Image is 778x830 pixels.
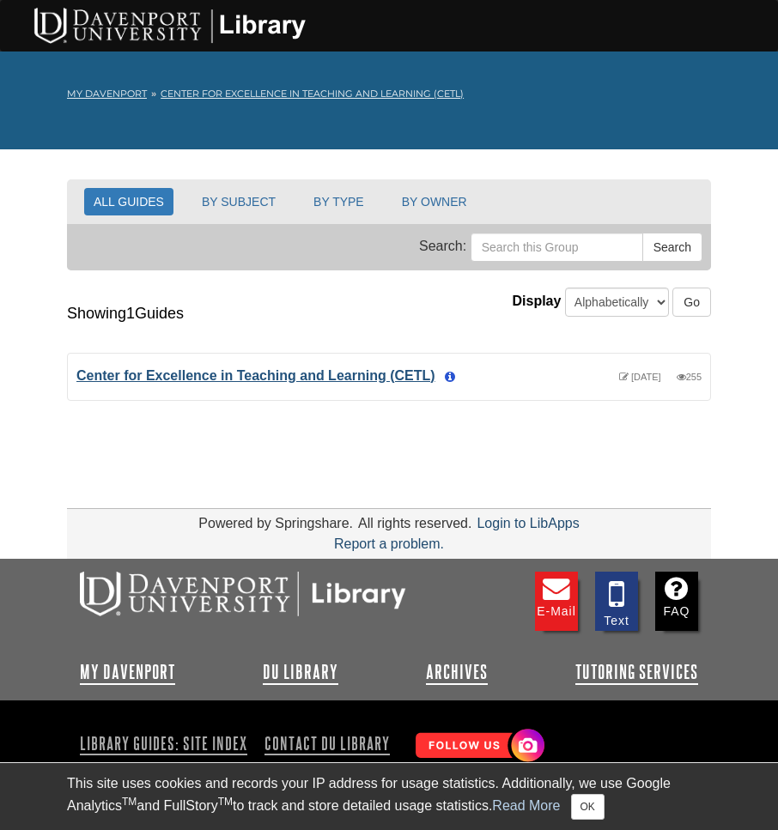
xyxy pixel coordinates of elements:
a: Contact DU Library [258,729,397,758]
a: Archives [426,662,488,682]
label: Display [512,291,561,312]
span: Number of visits this year [677,372,702,382]
sup: TM [122,796,137,808]
a: Center for Excellence in Teaching and Learning (CETL) [161,88,464,100]
a: Library Guides: Site Index [80,729,254,758]
a: My Davenport [67,87,147,101]
a: Report a problem. [334,536,444,551]
a: Read More [492,798,560,813]
span: Search: [419,239,466,253]
img: DU Libraries [80,572,406,616]
div: Powered by Springshare. [196,516,356,530]
a: Center for Excellence in Teaching and Learning (CETL) [76,368,435,383]
button: BY SUBJECT [192,188,285,215]
button: Close [571,794,605,820]
section: List of Guides [67,331,711,403]
sup: TM [218,796,233,808]
div: This site uses cookies and records your IP address for usage statistics. Additionally, we use Goo... [67,773,711,820]
button: Go [672,288,711,317]
a: FAQ [655,572,698,631]
a: Text [595,572,638,631]
a: My Davenport [80,662,175,682]
button: BY OWNER [392,188,477,215]
button: BY TYPE [304,188,374,215]
input: Search this Group [471,233,643,262]
img: Follow Us! Instagram [407,722,549,771]
img: DU Libraries [4,4,331,45]
div: All rights reserved. [356,516,475,530]
h2: Showing Guides [67,305,184,323]
button: Search [642,233,702,262]
span: 1 [126,305,135,322]
a: E-mail [535,572,578,631]
a: Tutoring Services [575,662,698,682]
button: ALL GUIDES [84,188,173,215]
a: Login to LibApps [477,516,579,530]
span: Last Updated [619,372,661,382]
a: DU Library [263,662,338,682]
nav: breadcrumb [67,82,711,110]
